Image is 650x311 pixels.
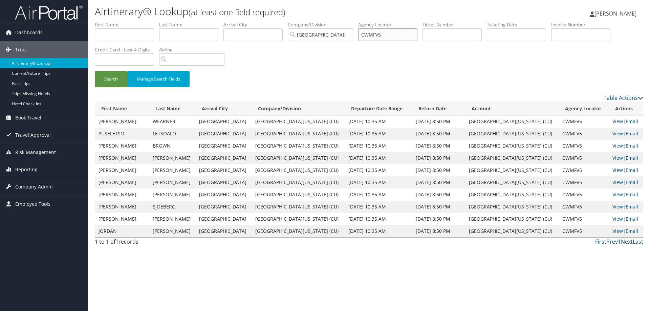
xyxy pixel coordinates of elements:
[223,21,288,28] label: Arrival City
[595,238,606,245] a: First
[95,164,149,176] td: [PERSON_NAME]
[609,176,643,188] td: |
[95,238,224,249] div: 1 to 1 of records
[626,216,638,222] a: Email
[612,203,623,210] a: View
[196,152,252,164] td: [GEOGRAPHIC_DATA]
[196,176,252,188] td: [GEOGRAPHIC_DATA]
[465,128,559,140] td: [GEOGRAPHIC_DATA][US_STATE] (CU)
[412,188,466,201] td: [DATE] 8:50 PM
[252,201,345,213] td: [GEOGRAPHIC_DATA][US_STATE] (CU)
[612,142,623,149] a: View
[609,225,643,237] td: |
[345,213,412,225] td: [DATE] 10:35 AM
[412,201,466,213] td: [DATE] 8:50 PM
[465,102,559,115] th: Account: activate to sort column ascending
[612,155,623,161] a: View
[95,213,149,225] td: [PERSON_NAME]
[196,213,252,225] td: [GEOGRAPHIC_DATA]
[465,188,559,201] td: [GEOGRAPHIC_DATA][US_STATE] (CU)
[465,213,559,225] td: [GEOGRAPHIC_DATA][US_STATE] (CU)
[15,24,43,41] span: Dashboards
[196,102,252,115] th: Arrival City: activate to sort column ascending
[626,130,638,137] a: Email
[345,140,412,152] td: [DATE] 10:35 AM
[612,228,623,234] a: View
[626,118,638,125] a: Email
[465,152,559,164] td: [GEOGRAPHIC_DATA][US_STATE] (CU)
[95,152,149,164] td: [PERSON_NAME]
[612,179,623,185] a: View
[612,167,623,173] a: View
[252,188,345,201] td: [GEOGRAPHIC_DATA][US_STATE] (CU)
[149,225,196,237] td: [PERSON_NAME]
[95,21,159,28] label: First Name
[633,238,643,245] a: Last
[252,225,345,237] td: [GEOGRAPHIC_DATA][US_STATE] (CU)
[345,201,412,213] td: [DATE] 10:35 AM
[559,152,609,164] td: CWMFV5
[612,130,623,137] a: View
[626,228,638,234] a: Email
[95,225,149,237] td: JORDAN
[559,102,609,115] th: Agency Locator: activate to sort column ascending
[358,21,422,28] label: Agency Locator
[15,109,41,126] span: Book Travel
[252,176,345,188] td: [GEOGRAPHIC_DATA][US_STATE] (CU)
[465,176,559,188] td: [GEOGRAPHIC_DATA][US_STATE] (CU)
[95,46,159,53] label: Credit Card - Last 4 Digits
[412,176,466,188] td: [DATE] 8:50 PM
[196,164,252,176] td: [GEOGRAPHIC_DATA]
[252,164,345,176] td: [GEOGRAPHIC_DATA][US_STATE] (CU)
[559,188,609,201] td: CWMFV5
[412,115,466,128] td: [DATE] 8:50 PM
[345,115,412,128] td: [DATE] 10:35 AM
[196,140,252,152] td: [GEOGRAPHIC_DATA]
[559,128,609,140] td: CWMFV5
[127,71,190,87] button: Manage Search Fields
[345,188,412,201] td: [DATE] 10:35 AM
[626,155,638,161] a: Email
[594,10,636,17] span: [PERSON_NAME]
[95,176,149,188] td: [PERSON_NAME]
[609,115,643,128] td: |
[465,115,559,128] td: [GEOGRAPHIC_DATA][US_STATE] (CU)
[609,102,643,115] th: Actions
[149,201,196,213] td: SJOEBERG
[15,41,27,58] span: Trips
[149,176,196,188] td: [PERSON_NAME]
[95,115,149,128] td: [PERSON_NAME]
[345,102,412,115] th: Departure Date Range: activate to sort column ascending
[149,102,196,115] th: Last Name: activate to sort column ascending
[465,164,559,176] td: [GEOGRAPHIC_DATA][US_STATE] (CU)
[612,118,623,125] a: View
[149,213,196,225] td: [PERSON_NAME]
[609,152,643,164] td: |
[149,164,196,176] td: [PERSON_NAME]
[609,128,643,140] td: |
[609,140,643,152] td: |
[252,213,345,225] td: [GEOGRAPHIC_DATA][US_STATE] (CU)
[465,201,559,213] td: [GEOGRAPHIC_DATA][US_STATE] (CU)
[15,196,50,213] span: Employee Tools
[626,167,638,173] a: Email
[412,164,466,176] td: [DATE] 8:50 PM
[95,140,149,152] td: [PERSON_NAME]
[196,225,252,237] td: [GEOGRAPHIC_DATA]
[604,94,643,102] a: Table Actions
[559,176,609,188] td: CWMFV5
[612,191,623,198] a: View
[196,188,252,201] td: [GEOGRAPHIC_DATA]
[159,46,230,53] label: Airline
[189,6,285,18] small: (at least one field required)
[15,178,53,195] span: Company Admin
[487,21,551,28] label: Ticketing Date
[15,4,83,20] img: airportal-logo.png
[559,213,609,225] td: CWMFV5
[559,225,609,237] td: CWMFV5
[422,21,487,28] label: Ticket Number
[345,164,412,176] td: [DATE] 10:35 AM
[252,102,345,115] th: Company/Division
[149,140,196,152] td: BROWN
[609,213,643,225] td: |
